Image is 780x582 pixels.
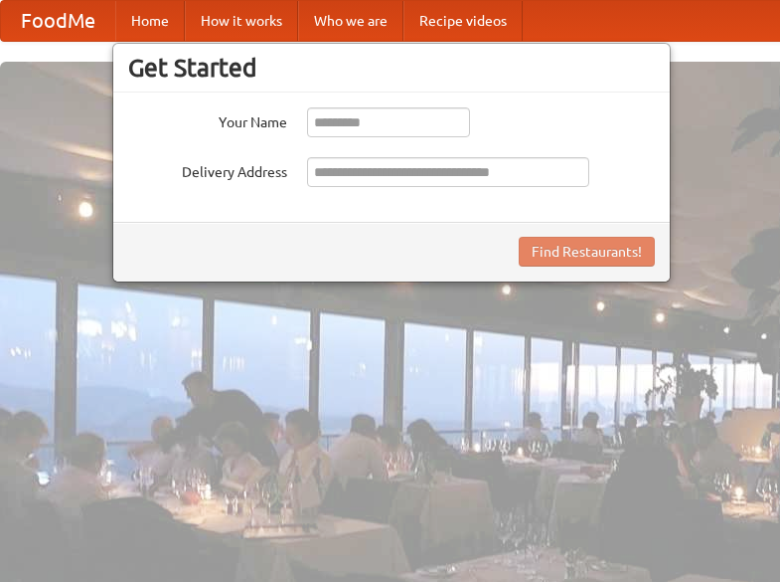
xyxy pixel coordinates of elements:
[298,1,403,41] a: Who we are
[519,237,655,267] button: Find Restaurants!
[128,53,655,83] h3: Get Started
[128,157,287,182] label: Delivery Address
[115,1,185,41] a: Home
[1,1,115,41] a: FoodMe
[185,1,298,41] a: How it works
[128,107,287,132] label: Your Name
[403,1,523,41] a: Recipe videos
